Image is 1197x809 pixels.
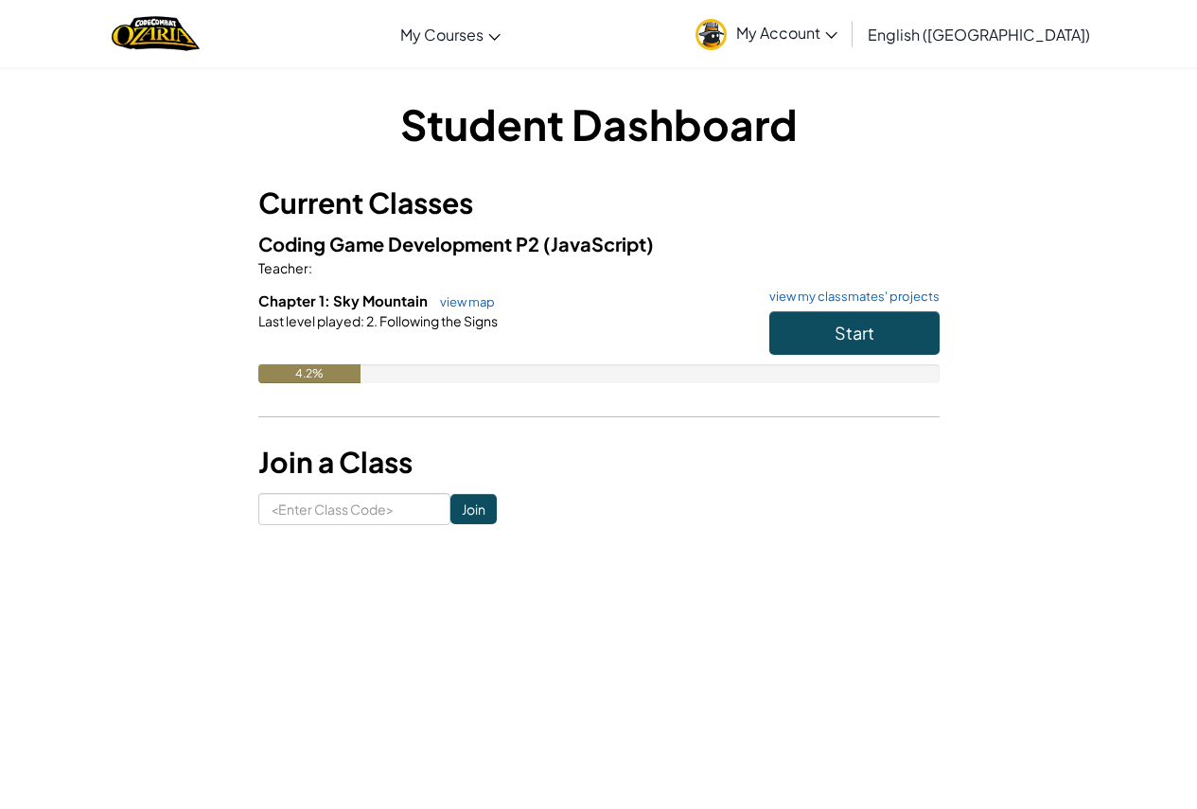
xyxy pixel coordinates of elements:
a: My Account [686,4,847,63]
span: : [308,259,312,276]
span: Start [835,322,874,343]
span: Following the Signs [378,312,498,329]
a: view my classmates' projects [760,290,940,303]
span: Coding Game Development P2 [258,232,543,255]
a: My Courses [391,9,510,60]
h3: Current Classes [258,182,940,224]
span: My Account [736,23,837,43]
span: : [361,312,364,329]
span: Teacher [258,259,308,276]
a: view map [431,294,495,309]
h3: Join a Class [258,441,940,484]
span: 2. [364,312,378,329]
span: Chapter 1: Sky Mountain [258,291,431,309]
input: <Enter Class Code> [258,493,450,525]
span: English ([GEOGRAPHIC_DATA]) [868,25,1090,44]
div: 4.2% [258,364,361,383]
span: (JavaScript) [543,232,654,255]
img: Home [112,14,200,53]
a: English ([GEOGRAPHIC_DATA]) [858,9,1100,60]
h1: Student Dashboard [258,95,940,153]
img: avatar [695,19,727,50]
a: Ozaria by CodeCombat logo [112,14,200,53]
input: Join [450,494,497,524]
span: Last level played [258,312,361,329]
button: Start [769,311,940,355]
span: My Courses [400,25,484,44]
